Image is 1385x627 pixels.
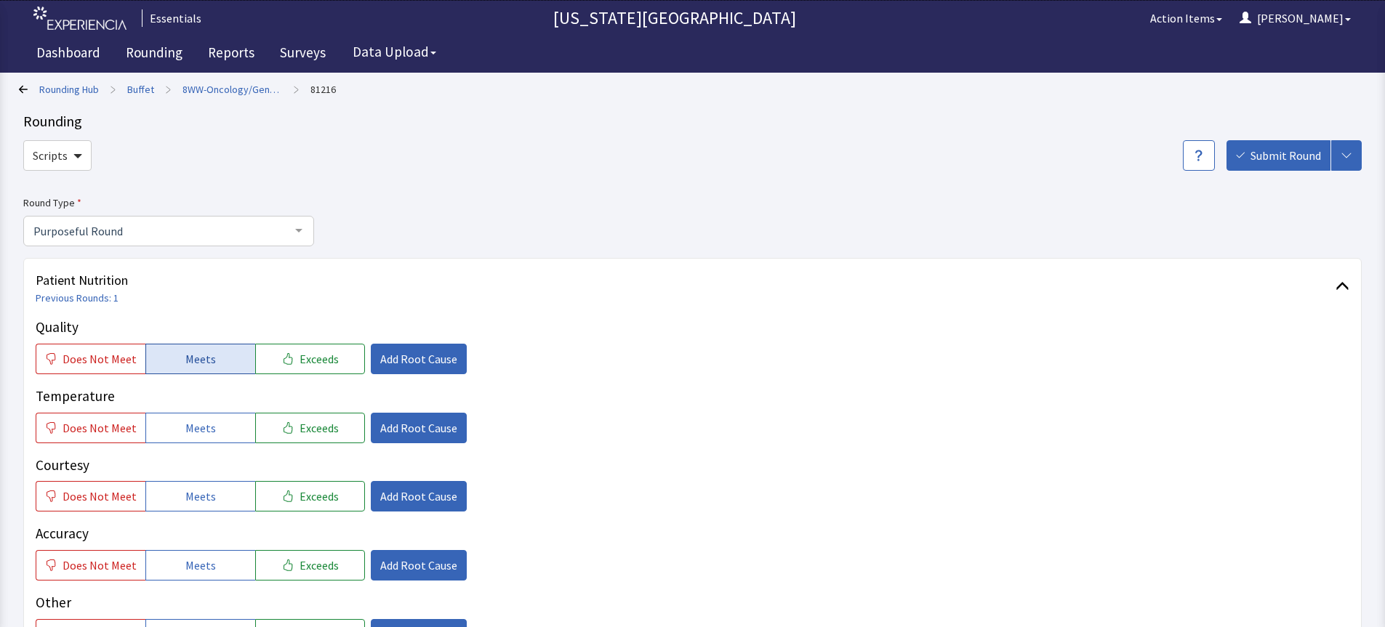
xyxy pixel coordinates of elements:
button: Action Items [1141,4,1231,33]
img: experiencia_logo.png [33,7,127,31]
button: Add Root Cause [371,550,467,581]
span: Does Not Meet [63,557,137,574]
div: Essentials [142,9,201,27]
button: Exceeds [255,413,365,443]
span: > [166,75,171,104]
a: Surveys [269,36,337,73]
button: Data Upload [344,39,445,65]
span: Scripts [33,147,68,164]
span: > [294,75,299,104]
span: Purposeful Round [30,222,284,238]
p: Quality [36,317,1349,338]
button: Meets [145,344,255,374]
span: Does Not Meet [63,350,137,368]
a: Reports [197,36,265,73]
button: Does Not Meet [36,413,145,443]
a: 8WW-Oncology/General Med/Surg Tele [182,82,282,97]
button: Does Not Meet [36,481,145,511]
button: Does Not Meet [36,550,145,581]
p: Courtesy [36,455,1349,476]
button: Add Root Cause [371,413,467,443]
a: Rounding [115,36,193,73]
p: [US_STATE][GEOGRAPHIC_DATA] [207,7,1141,30]
span: > [111,75,116,104]
a: Dashboard [25,36,111,73]
button: [PERSON_NAME] [1231,4,1360,33]
button: Meets [145,413,255,443]
a: Previous Rounds: 1 [36,291,119,304]
span: Add Root Cause [380,350,457,368]
span: Submit Round [1250,147,1321,164]
p: Temperature [36,386,1349,407]
p: Other [36,592,1349,613]
span: Exceeds [300,488,339,505]
span: Meets [185,350,216,368]
span: Add Root Cause [380,557,457,574]
button: Add Root Cause [371,344,467,374]
span: Exceeds [300,350,339,368]
span: Does Not Meet [63,488,137,505]
p: Accuracy [36,523,1349,544]
span: Exceeds [300,419,339,437]
button: Does Not Meet [36,344,145,374]
button: Meets [145,550,255,581]
span: Exceeds [300,557,339,574]
label: Round Type [23,194,314,211]
div: Rounding [23,111,1362,132]
a: Rounding Hub [39,82,99,97]
button: Exceeds [255,481,365,511]
span: Patient Nutrition [36,270,1336,291]
button: Exceeds [255,550,365,581]
button: Add Root Cause [371,481,467,511]
span: Meets [185,419,216,437]
span: Meets [185,488,216,505]
a: 81216 [310,82,336,97]
button: Meets [145,481,255,511]
button: Exceeds [255,344,365,374]
span: Add Root Cause [380,488,457,505]
span: Meets [185,557,216,574]
a: Buffet [127,82,154,97]
button: Scripts [23,140,92,171]
button: Submit Round [1227,140,1330,171]
span: Does Not Meet [63,419,137,437]
span: Add Root Cause [380,419,457,437]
